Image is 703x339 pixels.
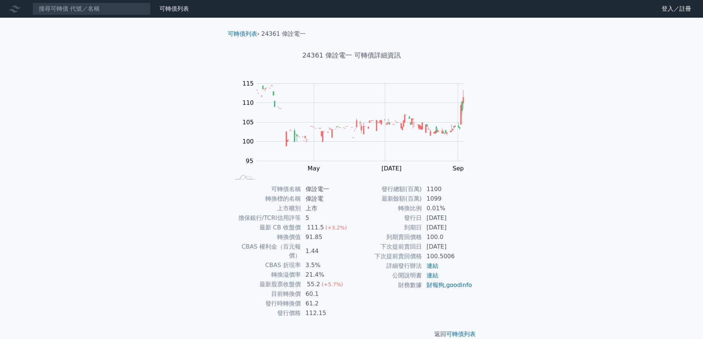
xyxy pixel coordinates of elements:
td: CBAS 權利金（百元報價） [231,242,301,260]
td: 轉換價值 [231,232,301,242]
td: 91.85 [301,232,352,242]
td: 最新餘額(百萬) [352,194,422,204]
a: 登入／註冊 [656,3,697,15]
td: 1.44 [301,242,352,260]
div: 55.2 [306,280,322,289]
tspan: 115 [242,80,254,87]
td: 最新股票收盤價 [231,280,301,289]
td: 100.0 [422,232,473,242]
a: 可轉債列表 [228,30,257,37]
tspan: 100 [242,138,254,145]
td: 目前轉換價 [231,289,301,299]
td: 1100 [422,184,473,194]
a: 可轉債列表 [446,331,476,338]
span: (+5.7%) [321,281,343,287]
td: 0.01% [422,204,473,213]
td: 上市 [301,204,352,213]
td: 發行價格 [231,308,301,318]
div: 111.5 [306,223,325,232]
td: [DATE] [422,242,473,252]
td: 詳細發行辦法 [352,261,422,271]
td: 偉詮電一 [301,184,352,194]
td: 下次提前賣回價格 [352,252,422,261]
tspan: 105 [242,119,254,126]
a: 財報狗 [427,281,444,288]
a: 連結 [427,272,438,279]
tspan: 95 [246,158,253,165]
li: 24361 偉詮電一 [261,30,306,38]
td: 21.4% [301,270,352,280]
td: 上市櫃別 [231,204,301,213]
td: 到期賣回價格 [352,232,422,242]
td: 擔保銀行/TCRI信用評等 [231,213,301,223]
input: 搜尋可轉債 代號／名稱 [32,3,151,15]
tspan: 110 [242,99,254,106]
td: [DATE] [422,223,473,232]
td: 轉換溢價率 [231,270,301,280]
a: 可轉債列表 [159,5,189,12]
td: 財務數據 [352,280,422,290]
td: 發行日 [352,213,422,223]
td: 可轉債名稱 [231,184,301,194]
h1: 24361 偉詮電一 可轉債詳細資訊 [222,50,482,60]
tspan: May [308,165,320,172]
td: 發行時轉換價 [231,299,301,308]
td: CBAS 折現率 [231,260,301,270]
td: 5 [301,213,352,223]
td: 100.5006 [422,252,473,261]
td: 61.2 [301,299,352,308]
td: 下次提前賣回日 [352,242,422,252]
g: Chart [239,80,475,172]
td: [DATE] [422,213,473,223]
td: 1099 [422,194,473,204]
td: 112.15 [301,308,352,318]
li: › [228,30,259,38]
a: 連結 [427,262,438,269]
td: 發行總額(百萬) [352,184,422,194]
td: 公開說明書 [352,271,422,280]
a: goodinfo [446,281,472,288]
p: 返回 [222,330,482,339]
iframe: Chat Widget [666,304,703,339]
td: 60.1 [301,289,352,299]
tspan: Sep [453,165,464,172]
span: (+3.2%) [325,225,347,231]
td: , [422,280,473,290]
td: 轉換標的名稱 [231,194,301,204]
td: 到期日 [352,223,422,232]
td: 偉詮電 [301,194,352,204]
tspan: [DATE] [382,165,402,172]
td: 最新 CB 收盤價 [231,223,301,232]
td: 轉換比例 [352,204,422,213]
td: 3.5% [301,260,352,270]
